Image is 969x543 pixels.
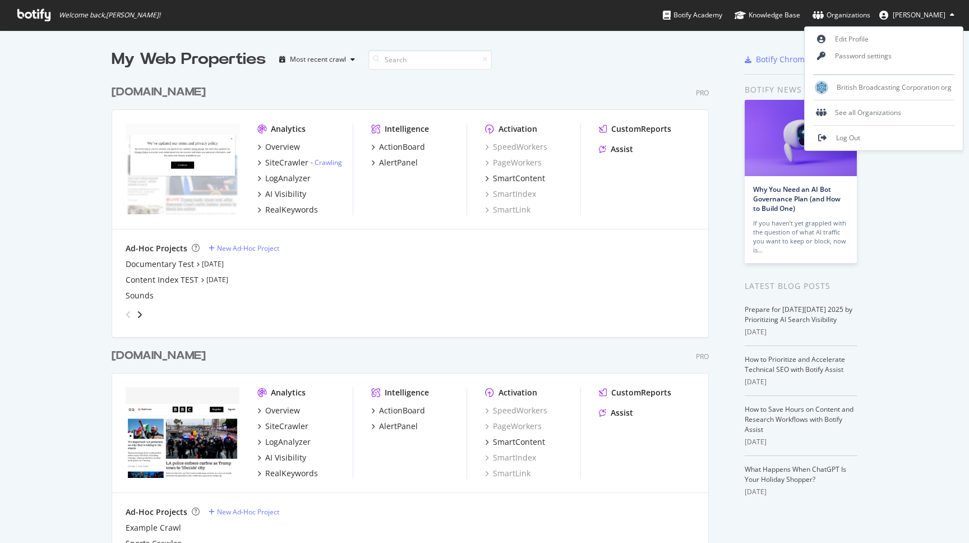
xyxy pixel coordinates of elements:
div: SmartContent [493,173,545,184]
span: Andy McGowan [893,10,945,20]
a: [DOMAIN_NAME] [112,84,210,100]
a: SpeedWorkers [485,405,547,416]
a: ActionBoard [371,405,425,416]
div: Botify Chrome Plugin [756,54,835,65]
a: ActionBoard [371,141,425,153]
div: Most recent crawl [290,56,346,63]
a: Content Index TEST [126,274,199,286]
div: Latest Blog Posts [745,280,857,292]
div: Activation [499,123,537,135]
a: Prepare for [DATE][DATE] 2025 by Prioritizing AI Search Visibility [745,305,852,324]
a: Assist [599,144,633,155]
a: New Ad-Hoc Project [209,243,279,253]
div: Organizations [813,10,870,21]
div: RealKeywords [265,468,318,479]
a: PageWorkers [485,157,542,168]
div: [DATE] [745,327,857,337]
div: Botify news [745,84,857,96]
a: How to Save Hours on Content and Research Workflows with Botify Assist [745,404,853,434]
div: ActionBoard [379,405,425,416]
div: Analytics [271,123,306,135]
div: AI Visibility [265,452,306,463]
a: SpeedWorkers [485,141,547,153]
button: [PERSON_NAME] [870,6,963,24]
img: British Broadcasting Corporation org [815,81,828,94]
a: AlertPanel [371,157,418,168]
div: SmartContent [493,436,545,448]
a: How to Prioritize and Accelerate Technical SEO with Botify Assist [745,355,845,374]
span: British Broadcasting Corporation org [837,82,952,92]
div: SiteCrawler [265,421,308,432]
a: Documentary Test [126,259,194,270]
a: SmartContent [485,436,545,448]
div: - [311,158,342,167]
div: AI Visibility [265,188,306,200]
div: [DATE] [745,437,857,447]
img: www.bbc.com [126,123,239,214]
a: SiteCrawler- Crawling [257,157,342,168]
div: Overview [265,141,300,153]
a: Example Crawl [126,522,181,533]
div: Intelligence [385,123,429,135]
a: AlertPanel [371,421,418,432]
div: Overview [265,405,300,416]
a: Overview [257,405,300,416]
div: CustomReports [611,123,671,135]
a: [DATE] [202,259,224,269]
div: AlertPanel [379,157,418,168]
div: Knowledge Base [735,10,800,21]
a: [DOMAIN_NAME] [112,348,210,364]
a: SiteCrawler [257,421,308,432]
span: Welcome back, [PERSON_NAME] ! [59,11,160,20]
a: AI Visibility [257,188,306,200]
a: RealKeywords [257,204,318,215]
button: Most recent crawl [275,50,359,68]
div: [DATE] [745,377,857,387]
a: Log Out [805,130,963,146]
a: Crawling [315,158,342,167]
a: Sounds [126,290,154,301]
div: Pro [696,352,709,361]
a: Botify Chrome Plugin [745,54,835,65]
div: SmartLink [485,204,530,215]
div: SmartIndex [485,452,536,463]
a: SmartContent [485,173,545,184]
div: LogAnalyzer [265,173,311,184]
a: PageWorkers [485,421,542,432]
a: SmartIndex [485,188,536,200]
div: RealKeywords [265,204,318,215]
img: Why You Need an AI Bot Governance Plan (and How to Build One) [745,100,857,176]
div: Assist [611,144,633,155]
span: Log Out [836,133,860,142]
div: ActionBoard [379,141,425,153]
div: My Web Properties [112,48,266,71]
div: CustomReports [611,387,671,398]
a: [DATE] [206,275,228,284]
div: Ad-Hoc Projects [126,243,187,254]
a: LogAnalyzer [257,173,311,184]
div: New Ad-Hoc Project [217,507,279,517]
div: AlertPanel [379,421,418,432]
div: SiteCrawler [265,157,308,168]
div: angle-left [121,306,136,324]
a: SmartLink [485,468,530,479]
div: LogAnalyzer [265,436,311,448]
div: Pro [696,88,709,98]
a: Password settings [805,48,963,65]
div: Botify Academy [663,10,722,21]
div: [DOMAIN_NAME] [112,84,206,100]
div: angle-right [136,309,144,320]
a: CustomReports [599,123,671,135]
div: See all Organizations [805,104,963,121]
a: RealKeywords [257,468,318,479]
img: www.bbc.co.uk [126,387,239,478]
